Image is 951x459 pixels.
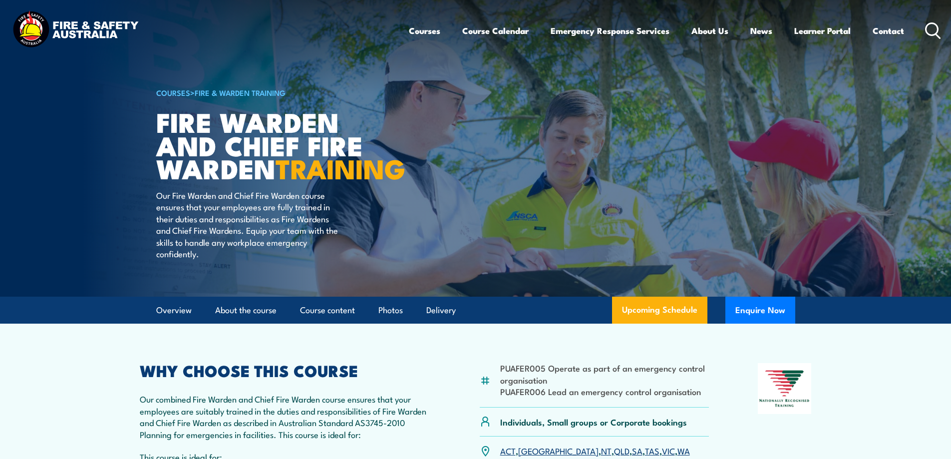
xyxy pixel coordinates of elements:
button: Enquire Now [725,297,795,324]
a: [GEOGRAPHIC_DATA] [518,445,599,457]
a: SA [632,445,642,457]
a: Upcoming Schedule [612,297,707,324]
a: WA [677,445,690,457]
li: PUAFER005 Operate as part of an emergency control organisation [500,362,709,386]
p: , , , , , , , [500,445,690,457]
a: About Us [691,17,728,44]
p: Our combined Fire Warden and Chief Fire Warden course ensures that your employees are suitably tr... [140,393,431,440]
a: Delivery [426,297,456,324]
a: Photos [378,297,403,324]
a: COURSES [156,87,190,98]
a: Emergency Response Services [551,17,669,44]
a: News [750,17,772,44]
h1: Fire Warden and Chief Fire Warden [156,110,403,180]
li: PUAFER006 Lead an emergency control organisation [500,386,709,397]
a: Contact [873,17,904,44]
a: VIC [662,445,675,457]
p: Individuals, Small groups or Corporate bookings [500,416,687,428]
a: Fire & Warden Training [195,87,286,98]
p: Our Fire Warden and Chief Fire Warden course ensures that your employees are fully trained in the... [156,189,338,259]
a: TAS [645,445,659,457]
a: Learner Portal [794,17,851,44]
a: About the course [215,297,277,324]
a: Course content [300,297,355,324]
h2: WHY CHOOSE THIS COURSE [140,363,431,377]
a: Courses [409,17,440,44]
a: QLD [614,445,630,457]
strong: TRAINING [276,147,405,188]
a: Overview [156,297,192,324]
a: NT [601,445,612,457]
h6: > [156,86,403,98]
img: Nationally Recognised Training logo. [758,363,812,414]
a: ACT [500,445,516,457]
a: Course Calendar [462,17,529,44]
